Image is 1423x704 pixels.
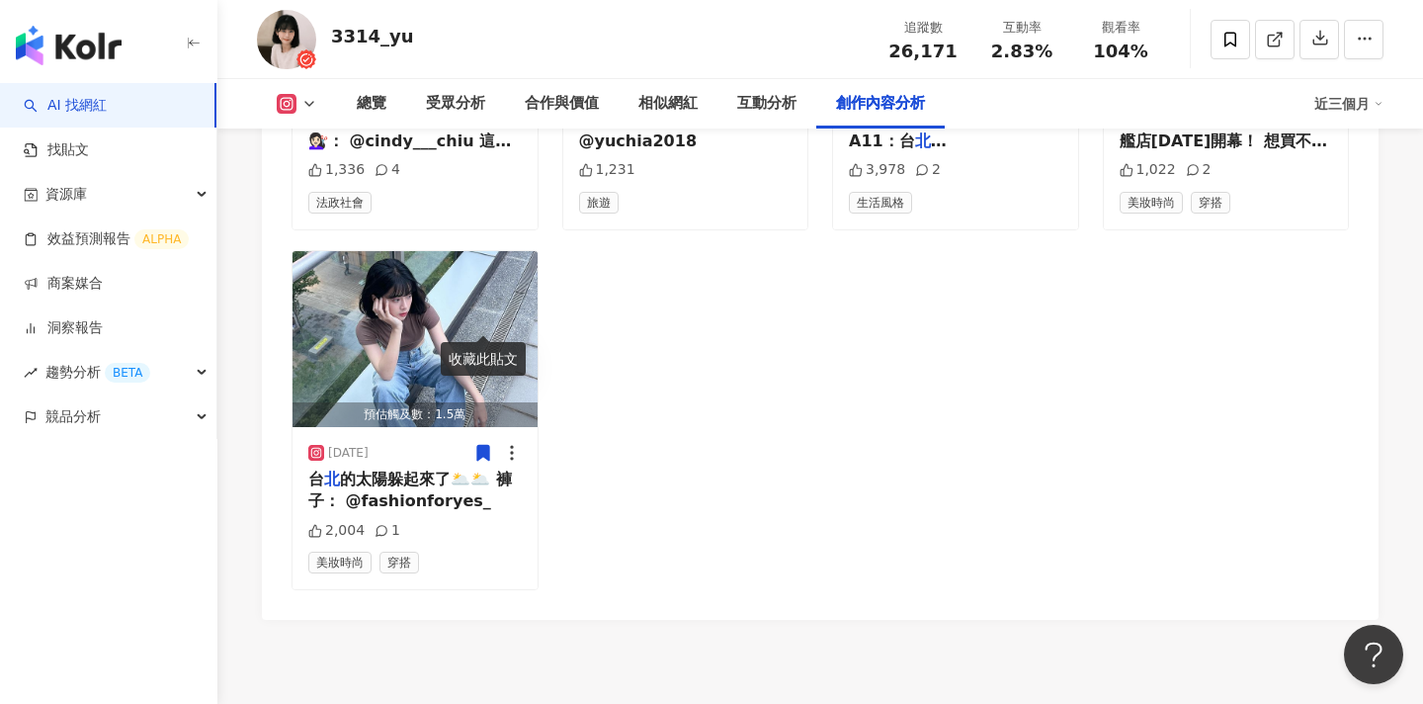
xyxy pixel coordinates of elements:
span: 生活風格 [849,192,912,214]
span: 2.83% [991,42,1052,61]
div: 創作內容分析 [836,92,925,116]
span: 🌥️ 📷： @yuchia2018 [579,110,751,150]
mark: 北 [915,132,947,150]
a: 效益預測報告ALPHA [24,229,189,249]
div: 2 [915,160,941,180]
div: 1,022 [1120,160,1176,180]
span: � ▫️Taipei 新光三越A11：台 [849,110,1013,150]
a: 商案媒合 [24,274,103,294]
span: 旗艦店[DATE]開幕！ 想買不用飛韓國 兩層 [1120,110,1327,173]
div: 受眾分析 [426,92,485,116]
span: 法政社會 [308,192,372,214]
span: 美妝時尚 [1120,192,1183,214]
div: 2 [1186,160,1212,180]
a: 找貼文 [24,140,89,160]
a: 洞察報告 [24,318,103,338]
iframe: Help Scout Beacon - Open [1344,625,1403,684]
div: 收藏此貼文 [441,342,526,376]
span: 穿搭 [379,552,419,573]
span: 旅遊 [579,192,619,214]
div: 1 [375,521,400,541]
div: 近三個月 [1314,88,1383,120]
div: 互動率 [984,18,1059,38]
img: KOL Avatar [257,10,316,69]
span: 台 [308,470,324,488]
div: 預估觸及數：1.5萬 [293,402,538,427]
a: searchAI 找網紅 [24,96,107,116]
div: 總覽 [357,92,386,116]
div: 1,336 [308,160,365,180]
div: 追蹤數 [885,18,961,38]
span: 競品分析 [45,395,101,439]
img: post-image [293,251,538,427]
span: 趨勢分析 [45,350,150,395]
button: 預估觸及數：1.5萬 [293,251,538,427]
div: 4 [375,160,400,180]
span: 的太陽躲起來了🌥️🌥️ 褲子： @fashionforyes_ [308,470,512,510]
div: 相似網紅 [638,92,698,116]
div: [DATE] [328,445,369,462]
div: 1,231 [579,160,635,180]
span: 104% [1093,42,1148,61]
div: 3,978 [849,160,905,180]
img: logo [16,26,122,65]
div: 觀看率 [1083,18,1158,38]
span: 穿搭 [1191,192,1230,214]
span: 美妝時尚 [308,552,372,573]
div: 2,004 [308,521,365,541]
div: 合作與價值 [525,92,599,116]
div: 3314_yu [331,24,414,48]
span: rise [24,366,38,380]
div: BETA [105,363,150,383]
span: 資源庫 [45,172,87,217]
div: 互動分析 [737,92,796,116]
span: 26,171 [888,41,957,61]
mark: 北 [324,470,340,488]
